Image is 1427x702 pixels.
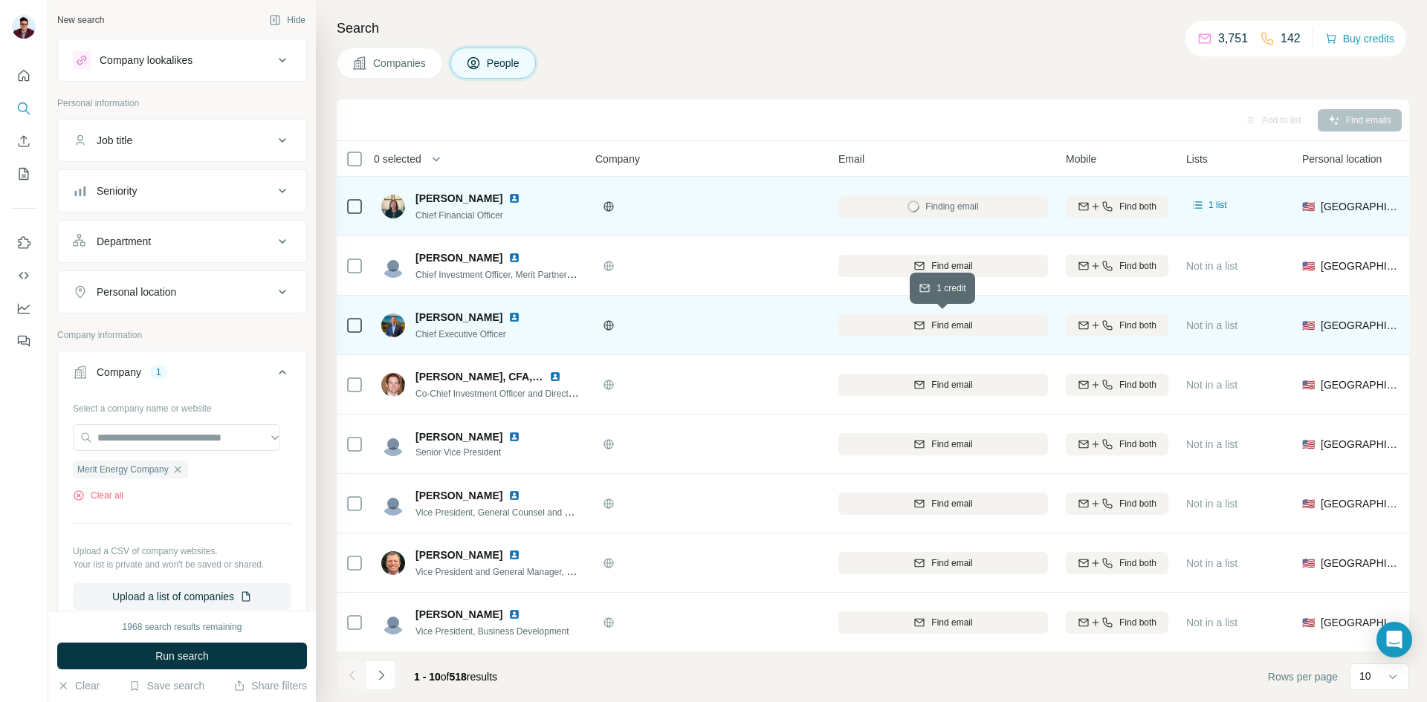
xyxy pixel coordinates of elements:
span: [PERSON_NAME], CFA, CPA [415,371,557,383]
span: People [487,56,521,71]
p: 142 [1281,30,1301,48]
span: Find email [931,556,972,570]
span: [GEOGRAPHIC_DATA] [1321,437,1400,452]
span: Not in a list [1186,617,1237,628]
span: 🇺🇸 [1302,259,1315,273]
button: Find email [838,611,1048,634]
img: Avatar [381,195,405,218]
button: Find both [1066,374,1168,396]
span: [PERSON_NAME] [415,607,502,622]
span: Not in a list [1186,319,1237,331]
span: [PERSON_NAME] [415,310,502,325]
button: Buy credits [1325,28,1394,49]
button: Share filters [233,678,307,693]
img: LinkedIn logo [508,549,520,561]
span: Find both [1119,497,1156,510]
img: LinkedIn logo [549,371,561,383]
span: [PERSON_NAME] [415,191,502,206]
button: Run search [57,643,307,669]
div: Personal location [97,285,176,299]
button: Hide [259,9,316,31]
span: of [441,671,450,683]
div: Department [97,234,151,249]
button: Feedback [12,328,36,354]
span: 1 - 10 [414,671,441,683]
span: 🇺🇸 [1302,496,1315,511]
div: 1 [150,365,167,379]
span: [GEOGRAPHIC_DATA] [1321,496,1400,511]
img: Avatar [381,254,405,278]
button: Seniority [58,173,306,209]
span: Senior Vice President [415,446,538,459]
span: Find both [1119,319,1156,332]
button: Find email [838,314,1048,337]
p: Company information [57,328,307,342]
span: Find email [931,378,972,391]
span: Companies [373,56,427,71]
span: Co-Chief Investment Officer and Director of Private Investments [415,387,667,399]
span: [PERSON_NAME] [415,488,502,503]
button: Navigate to next page [366,660,396,690]
img: LinkedIn logo [508,252,520,264]
span: Vice President, General Counsel and Secretary [415,506,603,518]
span: Find email [931,259,972,273]
button: Use Surfe on LinkedIn [12,230,36,256]
div: 1968 search results remaining [123,620,242,634]
p: Upload a CSV of company websites. [73,545,291,558]
button: Company lookalikes [58,42,306,78]
img: LinkedIn logo [508,311,520,323]
button: Clear [57,678,100,693]
span: Personal location [1302,152,1382,166]
span: Find both [1119,378,1156,391]
button: Enrich CSV [12,128,36,155]
span: Rows per page [1268,669,1338,684]
span: 🇺🇸 [1302,199,1315,214]
button: Upload a list of companies [73,583,291,610]
button: Find both [1066,314,1168,337]
button: Search [12,95,36,122]
img: LinkedIn logo [508,608,520,620]
span: [PERSON_NAME] [415,250,502,265]
span: [GEOGRAPHIC_DATA] [1321,377,1400,392]
span: Chief Executive Officer [415,329,506,339]
img: LinkedIn logo [508,490,520,501]
img: Avatar [381,551,405,575]
span: Vice President and General Manager, North Division [415,565,622,577]
span: Find both [1119,200,1156,213]
span: Run search [155,649,209,663]
span: Chief Investment Officer, Merit Partners, LLC [415,268,593,280]
div: Open Intercom Messenger [1376,622,1412,657]
p: 3,751 [1218,30,1248,48]
button: Find both [1066,552,1168,574]
div: Company [97,365,141,380]
img: Avatar [381,313,405,337]
button: Use Surfe API [12,262,36,289]
p: 10 [1359,669,1371,683]
button: Quick start [12,62,36,89]
span: Merit Energy Company [77,463,169,476]
span: Chief Financial Officer [415,210,503,221]
span: [GEOGRAPHIC_DATA] [1321,556,1400,571]
button: Department [58,224,306,259]
button: Clear all [73,489,123,502]
button: Job title [58,123,306,158]
span: 0 selected [374,152,421,166]
span: Find both [1119,616,1156,629]
span: Mobile [1066,152,1096,166]
span: [GEOGRAPHIC_DATA] [1321,615,1400,630]
button: Find email [838,433,1048,455]
p: Your list is private and won't be saved or shared. [73,558,291,571]
div: Select a company name or website [73,396,291,415]
span: 518 [450,671,467,683]
span: Lists [1186,152,1208,166]
button: Find both [1066,611,1168,634]
img: Avatar [12,15,36,39]
button: Find email [838,374,1048,396]
span: [GEOGRAPHIC_DATA] [1321,259,1400,273]
span: [GEOGRAPHIC_DATA] [1321,199,1400,214]
button: Find email [838,255,1048,277]
span: 🇺🇸 [1302,615,1315,630]
span: 🇺🇸 [1302,318,1315,333]
span: Find both [1119,556,1156,570]
img: Avatar [381,373,405,397]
